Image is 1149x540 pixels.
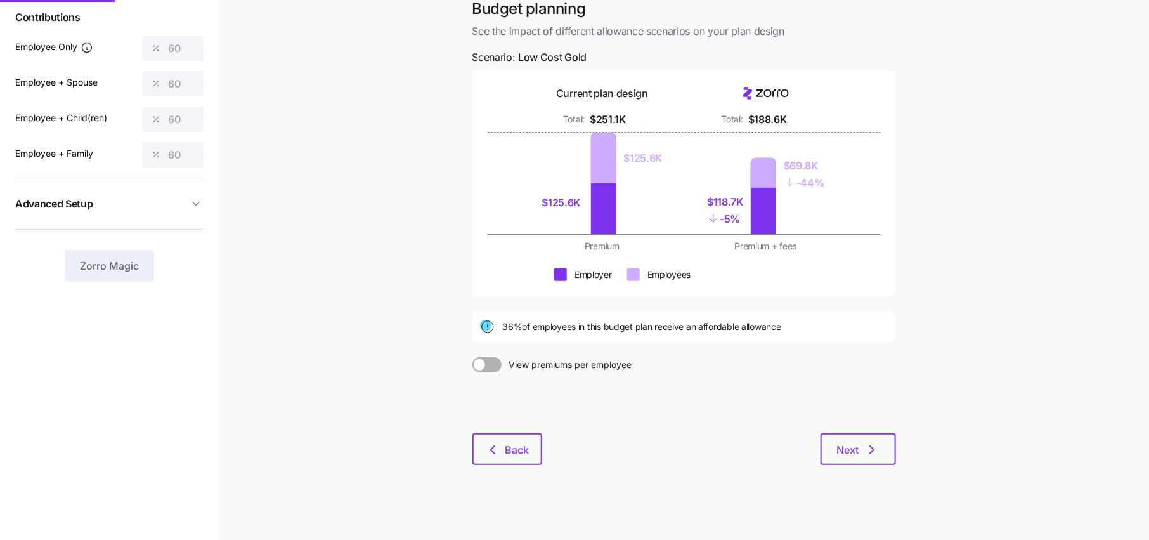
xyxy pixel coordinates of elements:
div: $69.8K [784,158,824,174]
div: Total: [563,113,585,126]
div: $251.1K [590,112,626,128]
div: Premium [528,240,677,253]
button: Advanced Setup [15,188,204,220]
span: Zorro Magic [80,258,139,273]
label: Employee Only [15,40,93,54]
div: - 5% [707,210,743,227]
div: $125.6K [542,195,583,211]
span: See the impact of different allowance scenarios on your plan design [472,23,896,39]
div: Current plan design [556,86,648,102]
div: Employees [647,268,691,281]
span: Next [837,442,859,458]
div: $188.6K [748,112,787,128]
div: Total: [722,113,743,126]
span: View premiums per employee [502,357,632,372]
div: Employer [574,268,612,281]
div: - 44% [784,174,824,191]
label: Employee + Child(ren) [15,111,107,125]
div: Premium + fees [692,240,840,253]
span: Back [505,442,529,458]
div: $118.7K [707,194,743,210]
div: $125.6K [624,150,663,166]
span: Contributions [15,10,204,25]
button: Back [472,433,542,465]
span: Advanced Setup [15,196,93,212]
button: Next [821,433,896,465]
button: Zorro Magic [65,250,154,282]
span: Scenario: [472,49,587,65]
span: Low Cost Gold [518,49,587,65]
label: Employee + Family [15,147,93,161]
label: Employee + Spouse [15,76,98,89]
span: 36% of employees in this budget plan receive an affordable allowance [503,320,781,333]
